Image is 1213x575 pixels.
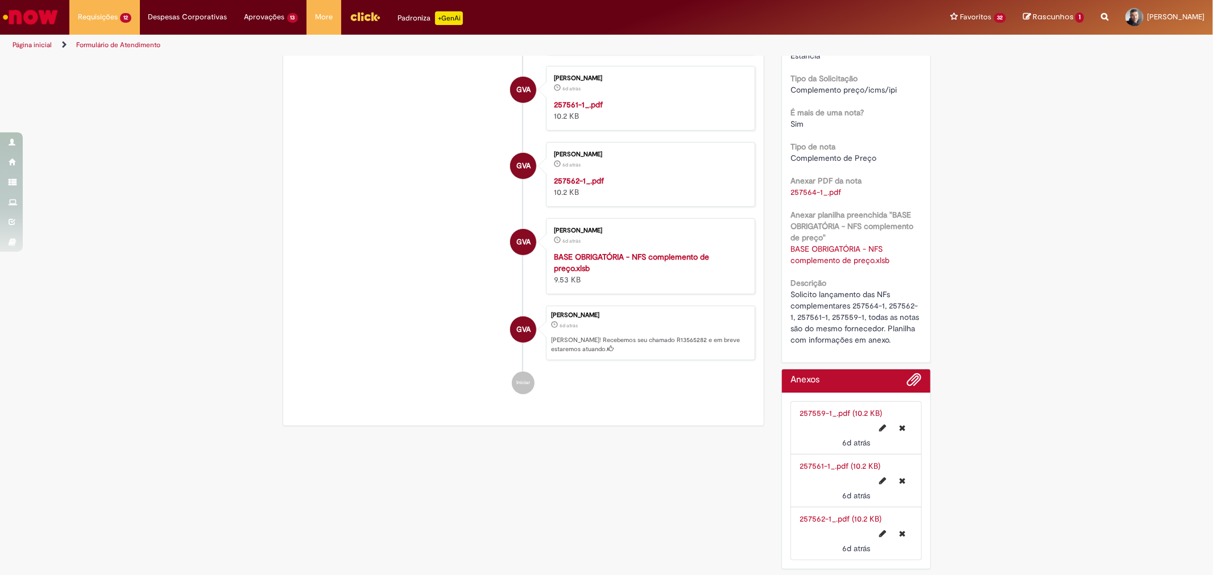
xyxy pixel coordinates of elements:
ul: Trilhas de página [9,35,800,56]
a: Formulário de Atendimento [76,40,160,49]
span: 6d atrás [842,543,870,553]
button: Adicionar anexos [907,372,922,393]
span: Complemento de Preço [790,153,876,163]
time: 25/09/2025 08:59:45 [842,438,870,448]
time: 25/09/2025 08:59:45 [562,161,581,168]
time: 25/09/2025 09:07:06 [560,322,578,329]
p: [PERSON_NAME]! Recebemos seu chamado R13565282 e em breve estaremos atuando. [551,336,749,353]
b: Anexar PDF da nota [790,176,862,186]
button: Editar nome de arquivo 257561-1_.pdf [873,472,893,490]
a: Página inicial [13,40,52,49]
time: 25/09/2025 08:59:45 [842,490,870,501]
span: Requisições [78,11,118,23]
time: 25/09/2025 08:59:45 [842,543,870,553]
a: Download de BASE OBRIGATÓRIA - NFS complemento de preço.xlsb [790,244,889,265]
span: Complemento preço/icms/ipi [790,85,897,95]
span: 6d atrás [562,238,581,244]
span: Favoritos [961,11,992,23]
b: É mais de uma nota? [790,107,864,118]
div: 9.53 KB [554,251,743,285]
img: ServiceNow [1,6,60,28]
a: 257562-1_.pdf (10.2 KB) [800,514,881,524]
b: Anexar planilha preenchida "BASE OBRIGATÓRIA - NFS complemento de preço" [790,210,913,243]
a: 257559-1_.pdf (10.2 KB) [800,408,882,418]
div: [PERSON_NAME] [551,312,749,319]
span: 32 [994,13,1007,23]
span: More [315,11,333,23]
a: 257561-1_.pdf (10.2 KB) [800,461,880,471]
span: GVA [516,76,531,103]
div: 10.2 KB [554,175,743,198]
button: Editar nome de arquivo 257559-1_.pdf [873,419,893,437]
div: Gabriel Vinicius Andrade Conceicao [510,316,536,343]
button: Excluir 257562-1_.pdf [893,524,913,543]
div: Padroniza [398,11,463,25]
div: [PERSON_NAME] [554,151,743,158]
a: 257561-1_.pdf [554,99,603,110]
time: 25/09/2025 08:59:34 [562,238,581,244]
span: 13 [287,13,299,23]
span: Estância [790,51,820,61]
span: 6d atrás [560,322,578,329]
span: GVA [516,152,531,180]
button: Excluir 257559-1_.pdf [893,419,913,437]
span: Solicito lançamento das NFs complementares 257564-1, 257562-1, 257561-1, 257559-1, todas as notas... [790,289,921,345]
a: 257562-1_.pdf [554,176,604,186]
button: Excluir 257561-1_.pdf [893,472,913,490]
div: [PERSON_NAME] [554,75,743,82]
b: Tipo de nota [790,141,835,152]
span: 6d atrás [842,490,870,501]
span: 1 [1075,13,1084,23]
b: Descrição [790,278,826,288]
a: Rascunhos [1023,12,1084,23]
span: Rascunhos [1033,11,1074,22]
span: Despesas Corporativas [148,11,227,23]
a: Download de 257564-1_.pdf [790,187,841,197]
div: [PERSON_NAME] [554,227,743,234]
li: Gabriel Vinicius Andrade Conceicao [292,306,756,360]
span: [PERSON_NAME] [1147,12,1204,22]
span: 6d atrás [562,85,581,92]
p: +GenAi [435,11,463,25]
time: 25/09/2025 08:59:45 [562,85,581,92]
span: 12 [120,13,131,23]
div: Gabriel Vinicius Andrade Conceicao [510,153,536,179]
span: GVA [516,316,531,343]
div: Gabriel Vinicius Andrade Conceicao [510,77,536,103]
span: Sim [790,119,804,129]
span: 6d atrás [562,161,581,168]
span: Aprovações [245,11,285,23]
b: Tipo da Solicitação [790,73,858,84]
button: Editar nome de arquivo 257562-1_.pdf [873,524,893,543]
div: 10.2 KB [554,99,743,122]
h2: Anexos [790,375,819,385]
img: click_logo_yellow_360x200.png [350,8,380,25]
span: GVA [516,228,531,256]
div: Gabriel Vinicius Andrade Conceicao [510,229,536,255]
span: 6d atrás [842,438,870,448]
a: BASE OBRIGATÓRIA - NFS complemento de preço.xlsb [554,252,709,273]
